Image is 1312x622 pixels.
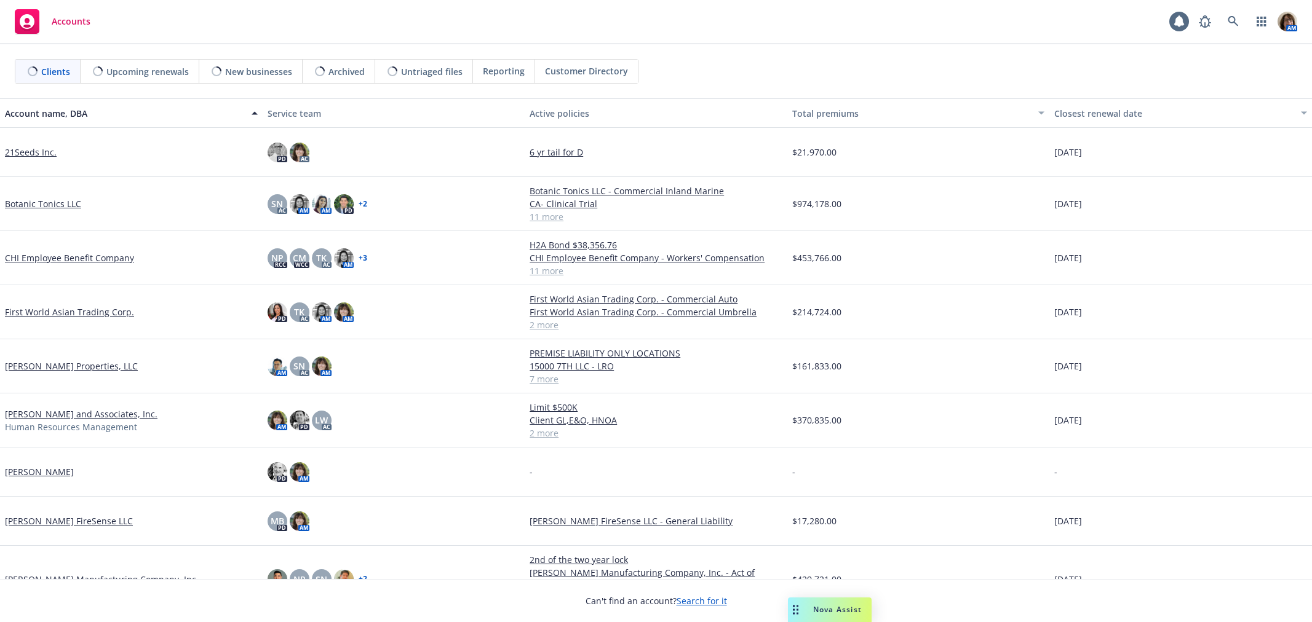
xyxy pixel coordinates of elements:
span: [DATE] [1054,414,1082,427]
span: $214,724.00 [792,305,841,318]
a: + 2 [359,575,367,583]
img: photo [312,356,332,376]
a: 11 more [530,264,782,277]
img: photo [334,194,354,214]
a: Botanic Tonics LLC [5,197,81,210]
a: [PERSON_NAME] FireSense LLC [5,514,133,527]
img: photo [334,569,354,589]
a: CHI Employee Benefit Company - Workers' Compensation [530,251,782,264]
a: 21Seeds Inc. [5,146,57,159]
span: [DATE] [1054,573,1082,586]
div: Total premiums [792,107,1032,120]
span: Untriaged files [401,65,463,78]
a: 7 more [530,372,782,385]
a: [PERSON_NAME] Manufacturing Company, Inc. [5,573,199,586]
span: $370,835.00 [792,414,841,427]
div: Service team [268,107,520,120]
span: - [1054,465,1057,478]
img: photo [268,411,287,430]
button: Active policies [525,98,787,128]
span: [DATE] [1054,146,1082,159]
span: TK [316,251,327,264]
span: Archived [328,65,365,78]
a: Client GL,E&O, HNOA [530,414,782,427]
span: NP [293,573,306,586]
div: Closest renewal date [1054,107,1294,120]
img: photo [268,569,287,589]
span: LW [315,414,328,427]
span: CM [293,251,306,264]
a: Switch app [1249,9,1274,34]
span: Upcoming renewals [106,65,189,78]
span: [DATE] [1054,197,1082,210]
a: First World Asian Trading Corp. - Commercial Umbrella [530,305,782,318]
a: Botanic Tonics LLC - Commercial Inland Marine [530,184,782,197]
a: 2 more [530,427,782,439]
a: + 3 [359,254,367,262]
span: $453,766.00 [792,251,841,264]
img: photo [268,143,287,162]
img: photo [290,194,309,214]
img: photo [334,248,354,268]
span: Reporting [483,65,525,77]
div: Drag to move [788,597,803,622]
button: Closest renewal date [1049,98,1312,128]
span: [DATE] [1054,251,1082,264]
a: [PERSON_NAME] Manufacturing Company, Inc. - Act of Workplace Violence / Stalking Threat [530,566,782,592]
a: [PERSON_NAME] and Associates, Inc. [5,407,157,420]
span: [DATE] [1054,514,1082,527]
a: [PERSON_NAME] [5,465,74,478]
button: Service team [263,98,525,128]
a: + 2 [359,200,367,208]
span: Can't find an account? [586,594,727,607]
a: Limit $500K [530,401,782,414]
a: 11 more [530,210,782,223]
div: Account name, DBA [5,107,244,120]
span: MB [271,514,284,527]
span: Accounts [52,17,90,26]
span: - [530,465,533,478]
a: CA- Clinical Trial [530,197,782,210]
a: 2 more [530,318,782,331]
span: SN [293,360,305,372]
span: [DATE] [1054,360,1082,372]
img: photo [268,462,287,482]
a: PREMISE LIABILITY ONLY LOCATIONS [530,347,782,360]
span: Nova Assist [813,604,862,615]
a: [PERSON_NAME] FireSense LLC - General Liability [530,514,782,527]
a: 6 yr tail for D [530,146,782,159]
a: 2nd of the two year lock [530,553,782,566]
div: Active policies [530,107,782,120]
span: $21,970.00 [792,146,837,159]
img: photo [290,411,309,430]
button: Total premiums [787,98,1050,128]
span: Clients [41,65,70,78]
a: First World Asian Trading Corp. [5,305,134,318]
span: TK [294,305,304,318]
a: First World Asian Trading Corp. - Commercial Auto [530,293,782,305]
span: SN [271,197,283,210]
a: Search for it [677,595,727,607]
a: Report a Bug [1193,9,1217,34]
span: Customer Directory [545,65,628,77]
img: photo [268,302,287,322]
img: photo [1278,12,1297,31]
a: H2A Bond $38,356.76 [530,238,782,251]
img: photo [268,356,287,376]
img: photo [334,302,354,322]
a: [PERSON_NAME] Properties, LLC [5,360,138,372]
span: SN [316,573,327,586]
img: photo [312,302,332,322]
span: $974,178.00 [792,197,841,210]
img: photo [290,511,309,531]
a: Accounts [10,4,95,39]
span: New businesses [225,65,292,78]
a: 15000 7TH LLC - LRO [530,360,782,372]
a: Search [1221,9,1246,34]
